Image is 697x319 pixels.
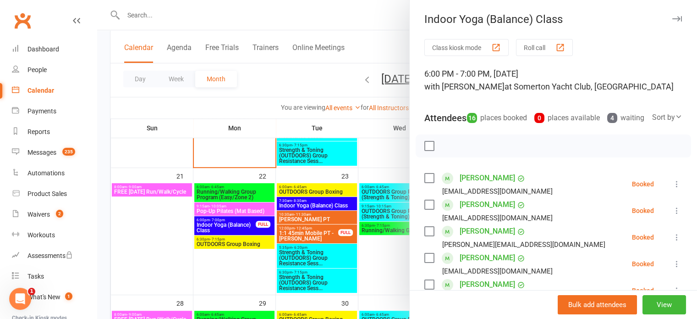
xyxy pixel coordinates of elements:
[12,184,97,204] a: Product Sales
[11,9,34,32] a: Clubworx
[534,112,600,124] div: places available
[460,197,515,212] a: [PERSON_NAME]
[28,288,35,295] span: 1
[442,265,553,277] div: [EMAIL_ADDRESS][DOMAIN_NAME]
[27,128,50,135] div: Reports
[12,204,97,225] a: Waivers 2
[558,295,637,314] button: Bulk add attendees
[505,82,674,91] span: at Somerton Yacht Club, [GEOGRAPHIC_DATA]
[27,87,54,94] div: Calendar
[442,185,553,197] div: [EMAIL_ADDRESS][DOMAIN_NAME]
[632,261,654,267] div: Booked
[424,82,505,91] span: with [PERSON_NAME]
[460,171,515,185] a: [PERSON_NAME]
[642,295,686,314] button: View
[467,113,477,123] div: 16
[27,252,73,259] div: Assessments
[516,39,573,56] button: Roll call
[607,113,617,123] div: 4
[12,142,97,163] a: Messages 235
[632,287,654,294] div: Booked
[27,149,56,156] div: Messages
[65,292,72,300] span: 1
[27,190,67,197] div: Product Sales
[9,288,31,310] iframe: Intercom live chat
[424,67,682,93] div: 6:00 PM - 7:00 PM, [DATE]
[56,210,63,218] span: 2
[534,113,544,123] div: 0
[632,207,654,214] div: Booked
[12,60,97,80] a: People
[442,212,553,224] div: [EMAIL_ADDRESS][DOMAIN_NAME]
[12,287,97,308] a: What's New1
[460,251,515,265] a: [PERSON_NAME]
[12,39,97,60] a: Dashboard
[27,169,65,177] div: Automations
[632,234,654,241] div: Booked
[424,39,509,56] button: Class kiosk mode
[410,13,697,26] div: Indoor Yoga (Balance) Class
[460,224,515,239] a: [PERSON_NAME]
[12,246,97,266] a: Assessments
[12,266,97,287] a: Tasks
[12,225,97,246] a: Workouts
[460,277,515,292] a: [PERSON_NAME]
[632,181,654,187] div: Booked
[442,239,605,251] div: [PERSON_NAME][EMAIL_ADDRESS][DOMAIN_NAME]
[12,101,97,122] a: Payments
[467,112,527,124] div: places booked
[652,112,682,123] div: Sort by
[62,148,75,156] span: 235
[27,231,55,239] div: Workouts
[27,107,56,115] div: Payments
[27,45,59,53] div: Dashboard
[12,163,97,184] a: Automations
[27,293,60,301] div: What's New
[27,211,50,218] div: Waivers
[607,112,644,124] div: waiting
[12,122,97,142] a: Reports
[27,66,47,73] div: People
[424,112,466,124] div: Attendees
[12,80,97,101] a: Calendar
[27,273,44,280] div: Tasks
